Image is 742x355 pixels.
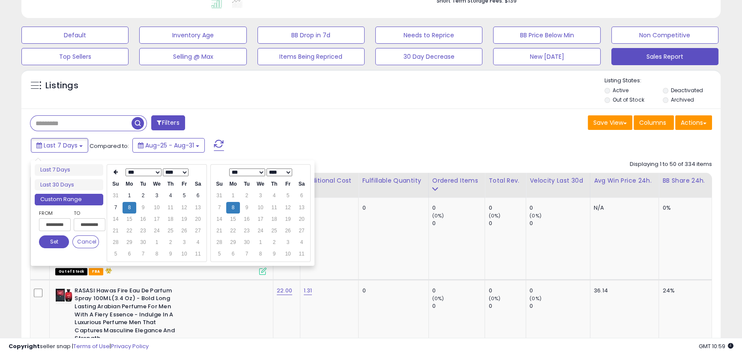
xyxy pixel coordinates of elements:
[123,202,136,214] td: 8
[35,179,103,191] li: Last 30 Days
[699,342,733,350] span: 2025-09-8 10:59 GMT
[267,190,281,202] td: 4
[177,190,191,202] td: 5
[634,115,674,130] button: Columns
[150,214,164,225] td: 17
[164,225,177,237] td: 25
[74,209,99,217] label: To
[111,342,149,350] a: Privacy Policy
[488,204,526,212] div: 0
[164,190,177,202] td: 4
[136,178,150,190] th: Tu
[191,190,205,202] td: 6
[177,237,191,248] td: 3
[267,248,281,260] td: 9
[267,202,281,214] td: 11
[488,295,500,302] small: (0%)
[136,190,150,202] td: 2
[45,80,78,92] h5: Listings
[123,214,136,225] td: 15
[671,87,703,94] label: Deactivated
[304,176,355,185] div: Additional Cost
[432,302,485,310] div: 0
[240,248,254,260] td: 7
[240,237,254,248] td: 30
[488,302,526,310] div: 0
[139,48,246,65] button: Selling @ Max
[295,214,308,225] td: 20
[21,27,129,44] button: Default
[613,96,644,103] label: Out of Stock
[73,342,110,350] a: Terms of Use
[226,248,240,260] td: 6
[136,214,150,225] td: 16
[295,225,308,237] td: 27
[9,342,40,350] strong: Copyright
[177,202,191,214] td: 12
[177,248,191,260] td: 10
[295,248,308,260] td: 11
[90,142,129,150] span: Compared to:
[295,202,308,214] td: 13
[432,295,444,302] small: (0%)
[267,178,281,190] th: Th
[191,202,205,214] td: 13
[35,194,103,205] li: Custom Range
[362,287,422,295] div: 0
[530,220,590,227] div: 0
[530,176,586,185] div: Velocity Last 30d
[21,48,129,65] button: Top Sellers
[191,178,205,190] th: Sa
[295,190,308,202] td: 6
[9,343,149,351] div: seller snap | |
[675,115,712,130] button: Actions
[123,237,136,248] td: 29
[267,214,281,225] td: 18
[432,220,485,227] div: 0
[72,235,99,248] button: Cancel
[362,176,425,185] div: Fulfillable Quantity
[530,212,542,219] small: (0%)
[304,286,312,295] a: 1.31
[103,268,112,274] i: hazardous material
[488,212,500,219] small: (0%)
[136,202,150,214] td: 9
[594,287,652,295] div: 36.14
[281,202,295,214] td: 12
[109,225,123,237] td: 21
[254,214,267,225] td: 17
[109,190,123,202] td: 31
[150,178,164,190] th: We
[604,77,721,85] p: Listing States:
[254,190,267,202] td: 3
[212,214,226,225] td: 14
[375,27,482,44] button: Needs to Reprice
[277,286,292,295] a: 22.00
[257,27,365,44] button: BB Drop in 7d
[295,237,308,248] td: 4
[164,214,177,225] td: 18
[281,190,295,202] td: 5
[191,214,205,225] td: 20
[254,178,267,190] th: We
[281,225,295,237] td: 26
[164,178,177,190] th: Th
[613,87,628,94] label: Active
[257,48,365,65] button: Items Being Repriced
[493,48,600,65] button: New [DATE]
[226,214,240,225] td: 15
[212,237,226,248] td: 28
[267,237,281,248] td: 2
[109,178,123,190] th: Su
[432,204,485,212] div: 0
[123,190,136,202] td: 1
[212,225,226,237] td: 21
[226,190,240,202] td: 1
[39,209,69,217] label: From
[191,237,205,248] td: 4
[240,178,254,190] th: Tu
[55,268,87,275] span: All listings that are currently out of stock and unavailable for purchase on Amazon
[55,204,266,274] div: ASIN:
[254,248,267,260] td: 8
[671,96,694,103] label: Archived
